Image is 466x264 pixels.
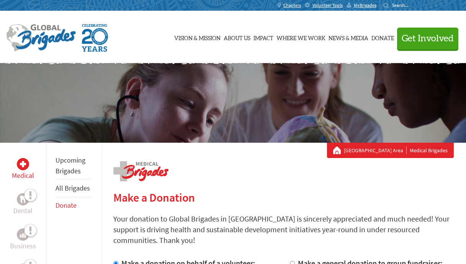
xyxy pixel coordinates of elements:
[17,228,29,241] div: Business
[10,228,36,251] a: BusinessBusiness
[113,161,168,181] img: logo-medical.png
[13,205,33,216] p: Dental
[56,201,77,210] a: Donate
[56,184,90,192] a: All Brigades
[56,180,92,197] li: All Brigades
[113,191,454,204] h2: Make a Donation
[20,161,26,167] img: Medical
[329,18,368,56] a: News & Media
[174,18,221,56] a: Vision & Mission
[56,152,92,180] li: Upcoming Brigades
[13,193,33,216] a: DentalDental
[12,170,34,181] p: Medical
[56,197,92,214] li: Donate
[82,24,108,52] img: Global Brigades Celebrating 20 Years
[312,2,343,8] span: Volunteer Tools
[392,2,414,8] input: Search...
[354,2,376,8] span: MyBrigades
[20,196,26,203] img: Dental
[17,158,29,170] div: Medical
[333,147,448,154] div: Medical Brigades
[6,24,76,52] img: Global Brigades Logo
[10,241,36,251] p: Business
[17,193,29,205] div: Dental
[224,18,250,56] a: About Us
[20,231,26,238] img: Business
[402,34,454,43] span: Get Involved
[253,18,273,56] a: Impact
[276,18,325,56] a: Where We Work
[56,156,85,175] a: Upcoming Brigades
[371,18,394,56] a: Donate
[344,147,407,154] a: [GEOGRAPHIC_DATA] Area
[113,213,454,246] p: Your donation to Global Brigades in [GEOGRAPHIC_DATA] is sincerely appreciated and much needed! Y...
[397,28,458,49] button: Get Involved
[12,158,34,181] a: MedicalMedical
[283,2,301,8] span: Chapters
